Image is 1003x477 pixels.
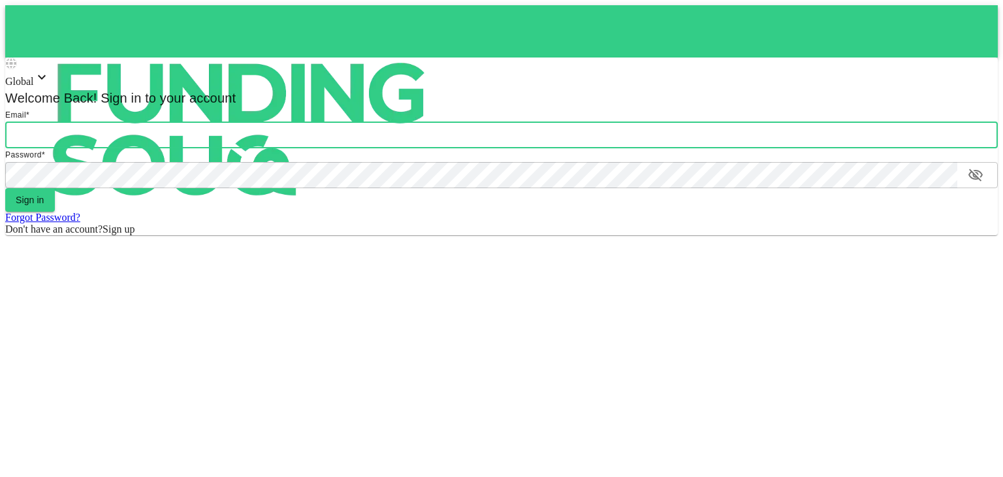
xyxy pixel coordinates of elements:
input: password [5,162,957,188]
img: logo [5,5,475,254]
input: email [5,122,998,148]
span: Don't have an account? [5,223,103,235]
a: Forgot Password? [5,212,80,223]
span: Sign up [103,223,135,235]
button: Sign in [5,188,55,212]
span: Password [5,150,42,159]
div: Global [5,69,998,88]
span: Sign in to your account [97,91,236,105]
span: Email [5,110,26,120]
span: Welcome Back! [5,91,97,105]
a: logo [5,5,998,58]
